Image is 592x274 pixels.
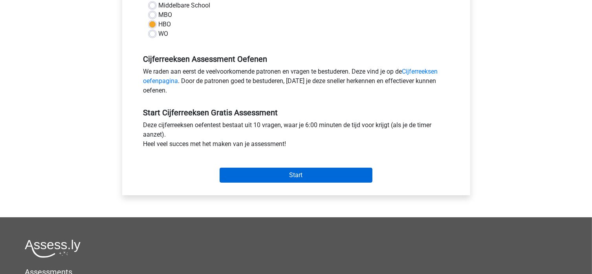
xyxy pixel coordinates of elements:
div: We raden aan eerst de veelvoorkomende patronen en vragen te bestuderen. Deze vind je op de . Door... [137,67,455,98]
div: Deze cijferreeksen oefentest bestaat uit 10 vragen, waar je 6:00 minuten de tijd voor krijgt (als... [137,120,455,152]
label: HBO [159,20,171,29]
h5: Cijferreeksen Assessment Oefenen [143,54,449,64]
label: Middelbare School [159,1,211,10]
input: Start [220,168,372,183]
label: MBO [159,10,172,20]
label: WO [159,29,169,39]
h5: Start Cijferreeksen Gratis Assessment [143,108,449,117]
img: Assessly logo [25,239,81,258]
